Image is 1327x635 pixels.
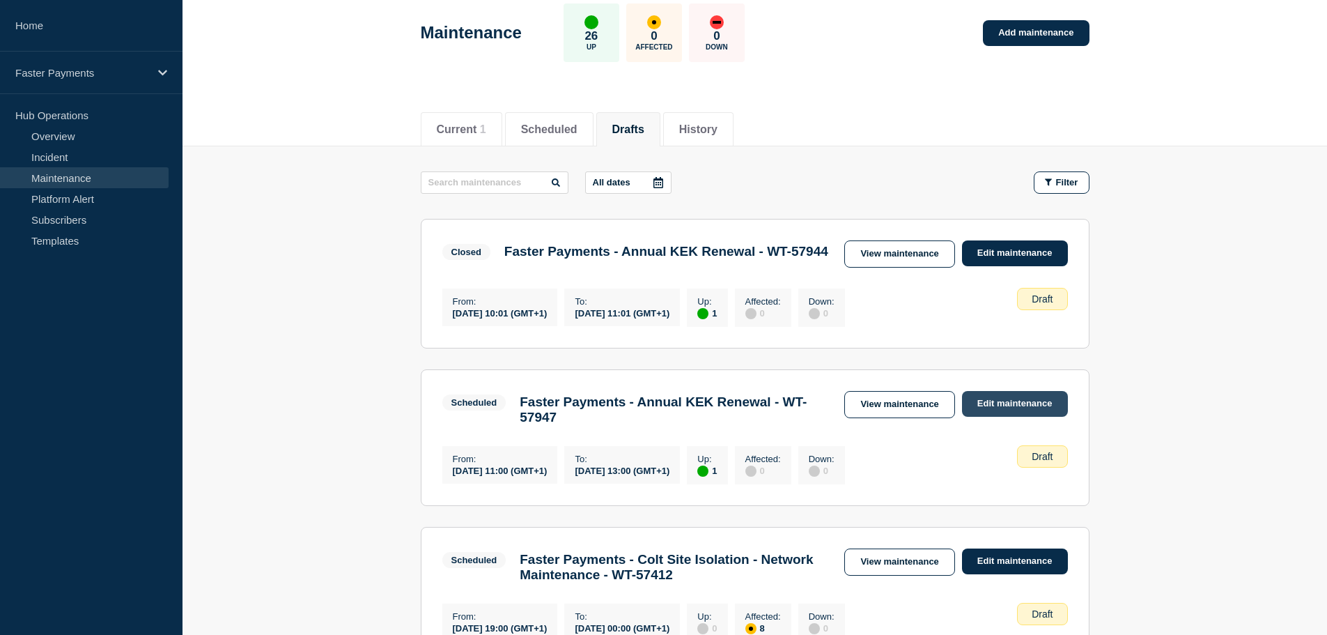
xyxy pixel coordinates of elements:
[713,29,720,43] p: 0
[451,247,481,257] div: Closed
[809,308,820,319] div: disabled
[1017,445,1067,468] div: Draft
[679,123,717,136] button: History
[453,307,548,319] div: [DATE] 10:01 (GMT+1)
[1034,171,1089,194] button: Filter
[697,623,708,634] div: disabled
[584,29,598,43] p: 26
[451,397,497,408] div: Scheduled
[421,171,568,194] input: Search maintenances
[745,611,781,622] p: Affected :
[697,454,717,464] p: Up :
[575,454,669,464] p: To :
[421,23,522,43] h1: Maintenance
[575,464,669,476] div: [DATE] 13:00 (GMT+1)
[983,20,1089,46] a: Add maintenance
[453,296,548,307] p: From :
[962,240,1068,266] a: Edit maintenance
[697,307,717,319] div: 1
[706,43,728,51] p: Down
[745,623,756,634] div: affected
[809,454,835,464] p: Down :
[745,622,781,634] div: 8
[437,123,486,136] button: Current 1
[745,296,781,307] p: Affected :
[1056,177,1078,188] span: Filter
[453,464,548,476] div: [DATE] 11:00 (GMT+1)
[635,43,672,51] p: Affected
[745,464,781,477] div: 0
[745,307,781,319] div: 0
[697,464,717,477] div: 1
[962,391,1068,417] a: Edit maintenance
[453,454,548,464] p: From :
[521,123,577,136] button: Scheduled
[575,611,669,622] p: To :
[1017,603,1067,625] div: Draft
[651,29,657,43] p: 0
[453,611,548,622] p: From :
[697,611,717,622] p: Up :
[844,549,954,576] a: View maintenance
[809,464,835,477] div: 0
[710,15,724,29] div: down
[962,549,1068,574] a: Edit maintenance
[575,296,669,307] p: To :
[575,622,669,634] div: [DATE] 00:00 (GMT+1)
[809,307,835,319] div: 0
[480,123,486,135] span: 1
[575,307,669,319] div: [DATE] 11:01 (GMT+1)
[587,43,596,51] p: Up
[504,244,828,259] h3: Faster Payments - Annual KEK Renewal - WT-57944
[593,177,630,188] p: All dates
[697,308,708,319] div: up
[585,171,672,194] button: All dates
[745,466,756,477] div: disabled
[844,391,954,418] a: View maintenance
[1017,288,1067,310] div: Draft
[520,395,830,425] h3: Faster Payments - Annual KEK Renewal - WT-57947
[520,552,830,583] h3: Faster Payments - Colt Site Isolation - Network Maintenance - WT-57412
[745,308,756,319] div: disabled
[809,296,835,307] p: Down :
[809,622,835,634] div: 0
[647,15,661,29] div: affected
[809,611,835,622] p: Down :
[453,622,548,634] div: [DATE] 19:00 (GMT+1)
[15,67,149,79] p: Faster Payments
[697,466,708,477] div: up
[697,622,717,634] div: 0
[697,296,717,307] p: Up :
[745,454,781,464] p: Affected :
[809,466,820,477] div: disabled
[612,123,644,136] button: Drafts
[844,240,954,268] a: View maintenance
[809,623,820,634] div: disabled
[584,15,598,29] div: up
[451,555,497,565] div: Scheduled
